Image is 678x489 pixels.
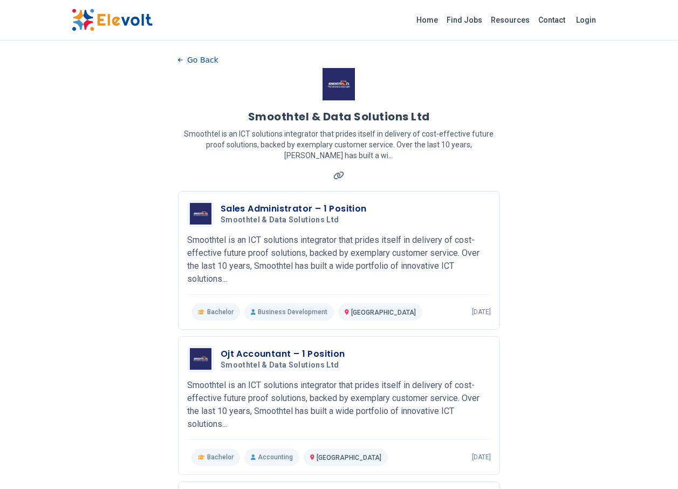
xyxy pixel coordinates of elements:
a: Contact [534,11,570,29]
span: Bachelor [207,453,234,461]
a: Resources [487,11,534,29]
span: [GEOGRAPHIC_DATA] [351,309,416,316]
span: [GEOGRAPHIC_DATA] [317,454,381,461]
a: Smoothtel & Data Solutions LtdSales Administrator – 1 PositionSmoothtel & Data Solutions LtdSmoot... [187,200,491,321]
a: Find Jobs [442,11,487,29]
span: Smoothtel & Data Solutions Ltd [221,361,339,370]
button: Go Back [178,52,218,68]
span: Bachelor [207,308,234,316]
a: Login [570,9,602,31]
p: [DATE] [472,308,491,316]
a: Home [412,11,442,29]
h3: Ojt Accountant – 1 Position [221,348,345,361]
h1: Smoothtel & Data Solutions Ltd [248,109,430,124]
img: Smoothtel & Data Solutions Ltd [323,68,355,100]
p: Smoothtel is an ICT solutions integrator that prides itself in delivery of cost-effective future ... [187,234,491,286]
p: Smoothtel is an ICT solutions integrator that prides itself in delivery of cost-effective future ... [187,379,491,431]
p: Accounting [244,449,299,466]
img: Smoothtel & Data Solutions Ltd [190,203,211,225]
a: Smoothtel & Data Solutions LtdOjt Accountant – 1 PositionSmoothtel & Data Solutions LtdSmoothtel ... [187,345,491,466]
p: [DATE] [472,453,491,461]
p: Smoothtel is an ICT solutions integrator that prides itself in delivery of cost-effective future ... [178,128,500,161]
img: Smoothtel & Data Solutions Ltd [190,348,211,370]
img: Elevolt [72,9,153,31]
p: Business Development [244,303,334,321]
span: Smoothtel & Data Solutions Ltd [221,215,339,225]
h3: Sales Administrator – 1 Position [221,202,367,215]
